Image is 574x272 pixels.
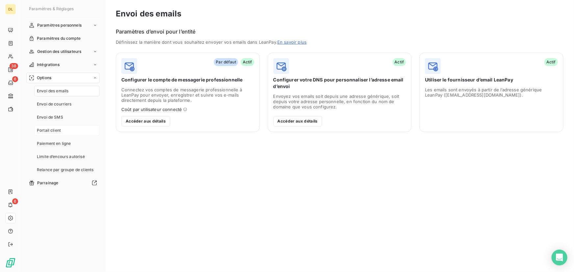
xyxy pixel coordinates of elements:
span: Relance par groupe de clients [37,167,93,173]
span: Envoyez vos emails soit depuis une adresse générique, soit depuis votre adresse personnelle, en f... [273,94,406,109]
div: Open Intercom Messenger [552,250,567,265]
span: Définissez la manière dont vous souhaitez envoyer vos emails dans LeanPay. [116,39,336,45]
a: Portail client [34,125,100,136]
span: Actif [393,58,406,66]
span: Paramètres & Réglages [29,6,74,11]
span: Envoi des emails [37,88,68,94]
span: Actif [241,58,254,66]
span: Envoi de courriers [37,101,72,107]
a: Envoi de SMS [34,112,100,123]
img: Logo LeanPay [5,258,16,268]
a: Relance par groupe de clients [34,165,100,175]
span: Utiliser le fournisseur d’email LeanPay [425,77,558,83]
a: Limite d’encours autorisé [34,151,100,162]
span: Configurer le compte de messagerie professionnelle [121,77,254,83]
a: Paramètres du compte [26,33,100,44]
span: Actif [544,58,558,66]
span: Coût par utilisateur connecté [121,107,182,112]
span: 38 [10,63,18,69]
h6: Paramètres d’envoi pour l’entité [116,28,563,35]
span: Limite d’encours autorisé [37,154,85,160]
button: Accéder aux détails [121,116,170,126]
div: DL [5,4,16,14]
span: Intégrations [37,62,60,68]
span: 6 [12,76,18,82]
span: Configurer votre DNS pour personnaliser l’adresse email d’envoi [273,77,406,90]
span: Par défaut [214,58,238,66]
span: Options [37,75,51,81]
span: Les emails sont envoyés à partir de l’adresse générique LeanPay ([EMAIL_ADDRESS][DOMAIN_NAME]). [425,87,558,98]
button: Accéder aux détails [273,116,322,126]
a: En savoir plus [277,39,307,45]
span: Portail client [37,127,61,133]
h3: Envoi des emails [116,8,563,20]
a: Paiement en ligne [34,138,100,149]
span: Gestion des utilisateurs [37,49,82,55]
a: Parrainage [26,178,100,188]
a: Envoi de courriers [34,99,100,109]
a: Envoi des emails [34,86,100,96]
span: Parrainage [37,180,59,186]
span: Connectez vos comptes de messagerie professionnelle à LeanPay pour envoyer, enregistrer et suivre... [121,87,254,112]
span: Paiement en ligne [37,141,71,147]
span: Paramètres du compte [37,35,81,41]
span: 6 [12,198,18,204]
span: Paramètres personnels [37,22,82,28]
span: Envoi de SMS [37,114,63,120]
